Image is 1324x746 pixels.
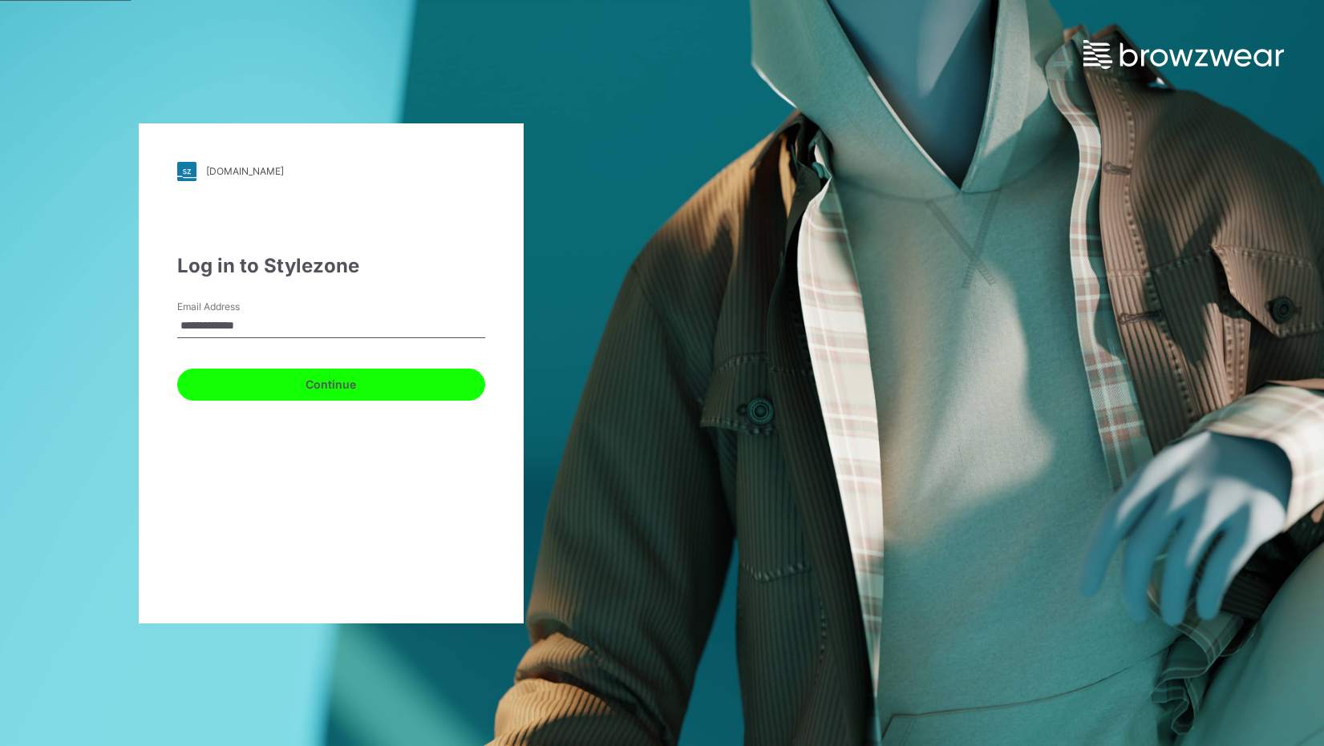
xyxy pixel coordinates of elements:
[1083,40,1284,69] img: browzwear-logo.e42bd6dac1945053ebaf764b6aa21510.svg
[177,252,485,280] div: Log in to Stylezone
[177,162,485,181] a: [DOMAIN_NAME]
[206,165,284,177] div: [DOMAIN_NAME]
[177,300,289,314] label: Email Address
[177,162,196,181] img: stylezone-logo.562084cfcfab977791bfbf7441f1a819.svg
[177,369,485,401] button: Continue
